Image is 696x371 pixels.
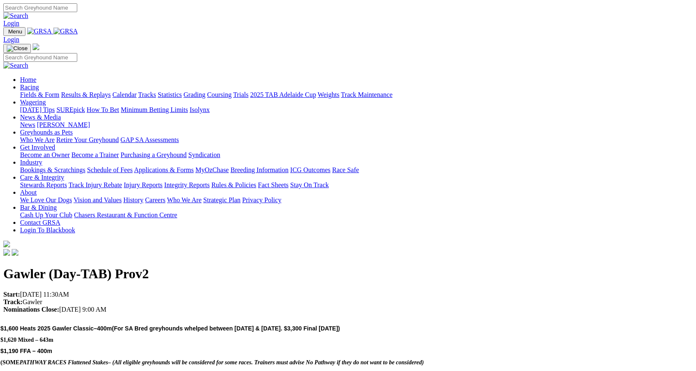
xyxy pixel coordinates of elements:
[258,181,289,188] a: Fact Sheets
[74,211,177,219] a: Chasers Restaurant & Function Centre
[20,76,36,83] a: Home
[233,91,248,98] a: Trials
[20,106,55,113] a: [DATE] Tips
[123,196,143,203] a: History
[112,91,137,98] a: Calendar
[145,196,165,203] a: Careers
[3,53,77,62] input: Search
[73,196,121,203] a: Vision and Values
[20,151,693,159] div: Get Involved
[20,106,693,114] div: Wagering
[3,241,10,247] img: logo-grsa-white.png
[134,166,194,173] a: Applications & Forms
[20,211,72,219] a: Cash Up Your Club
[3,12,28,20] img: Search
[290,181,329,188] a: Stay On Track
[3,266,693,282] h1: Gawler (Day-TAB) Prov2
[318,91,339,98] a: Weights
[20,219,60,226] a: Contact GRSA
[164,181,210,188] a: Integrity Reports
[3,298,23,305] strong: Track:
[20,159,42,166] a: Industry
[56,106,85,113] a: SUREpick
[20,114,61,121] a: News & Media
[250,91,316,98] a: 2025 TAB Adelaide Cup
[20,121,35,128] a: News
[20,84,39,91] a: Racing
[56,136,119,143] a: Retire Your Greyhound
[20,204,57,211] a: Bar & Dining
[138,91,156,98] a: Tracks
[20,196,72,203] a: We Love Our Dogs
[3,36,19,43] a: Login
[20,166,693,174] div: Industry
[87,106,119,113] a: How To Bet
[27,28,52,35] img: GRSA
[0,325,112,332] span: $1,600 Heats 2025 Gawler Classic–400m
[53,28,78,35] img: GRSA
[20,181,67,188] a: Stewards Reports
[158,91,182,98] a: Statistics
[0,348,52,354] span: $1,190 FFA – 400m
[0,337,53,343] span: $1,620 Mixed – 643m
[290,166,330,173] a: ICG Outcomes
[20,211,693,219] div: Bar & Dining
[20,99,46,106] a: Wagering
[207,91,232,98] a: Coursing
[20,196,693,204] div: About
[20,136,693,144] div: Greyhounds as Pets
[20,129,73,136] a: Greyhounds as Pets
[8,28,22,35] span: Menu
[20,226,75,234] a: Login To Blackbook
[121,136,179,143] a: GAP SA Assessments
[20,174,64,181] a: Care & Integrity
[195,166,229,173] a: MyOzChase
[203,196,240,203] a: Strategic Plan
[87,166,132,173] a: Schedule of Fees
[184,91,205,98] a: Grading
[20,151,70,158] a: Become an Owner
[20,91,693,99] div: Racing
[37,121,90,128] a: [PERSON_NAME]
[20,121,693,129] div: News & Media
[112,325,340,332] span: (For SA Bred greyhounds whelped between [DATE] & [DATE]. $3,300 Final [DATE])
[0,359,424,366] span: (SOME
[3,291,693,313] p: [DATE] 11:30AM Gawler [DATE] 9:00 AM
[71,151,119,158] a: Become a Trainer
[20,359,424,366] i: PATHWAY RACES Flattened Stakes– (All eligible greyhounds will be considered for some races. Train...
[68,181,122,188] a: Track Injury Rebate
[242,196,281,203] a: Privacy Policy
[167,196,202,203] a: Who We Are
[3,27,25,36] button: Toggle navigation
[3,62,28,69] img: Search
[190,106,210,113] a: Isolynx
[332,166,359,173] a: Race Safe
[7,45,28,52] img: Close
[20,144,55,151] a: Get Involved
[230,166,289,173] a: Breeding Information
[3,3,77,12] input: Search
[20,189,37,196] a: About
[20,181,693,189] div: Care & Integrity
[3,306,59,313] strong: Nominations Close:
[3,20,19,27] a: Login
[20,166,85,173] a: Bookings & Scratchings
[3,44,31,53] button: Toggle navigation
[121,151,187,158] a: Purchasing a Greyhound
[12,249,18,256] img: twitter.svg
[3,291,20,298] strong: Start:
[33,43,39,50] img: logo-grsa-white.png
[211,181,256,188] a: Rules & Policies
[3,249,10,256] img: facebook.svg
[20,136,55,143] a: Who We Are
[124,181,162,188] a: Injury Reports
[121,106,188,113] a: Minimum Betting Limits
[341,91,392,98] a: Track Maintenance
[20,91,59,98] a: Fields & Form
[188,151,220,158] a: Syndication
[61,91,111,98] a: Results & Replays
